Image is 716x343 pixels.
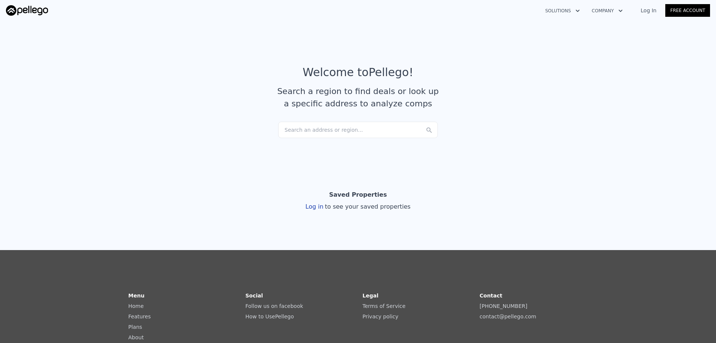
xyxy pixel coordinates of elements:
div: Search an address or region... [278,122,438,138]
a: [PHONE_NUMBER] [480,303,527,309]
a: Plans [128,324,142,330]
div: Log in [305,202,411,211]
a: Log In [632,7,665,14]
span: to see your saved properties [323,203,411,210]
div: Search a region to find deals or look up a specific address to analyze comps [274,85,442,110]
a: Home [128,303,144,309]
a: Follow us on facebook [245,303,303,309]
strong: Menu [128,293,144,299]
div: Welcome to Pellego ! [303,66,414,79]
a: How to UsePellego [245,314,294,319]
button: Company [586,4,629,18]
strong: Legal [362,293,379,299]
a: Features [128,314,151,319]
a: Privacy policy [362,314,398,319]
div: Saved Properties [329,187,387,202]
a: Free Account [665,4,710,17]
img: Pellego [6,5,48,16]
a: Terms of Service [362,303,405,309]
button: Solutions [539,4,586,18]
a: About [128,334,144,340]
a: contact@pellego.com [480,314,536,319]
strong: Contact [480,293,502,299]
strong: Social [245,293,263,299]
